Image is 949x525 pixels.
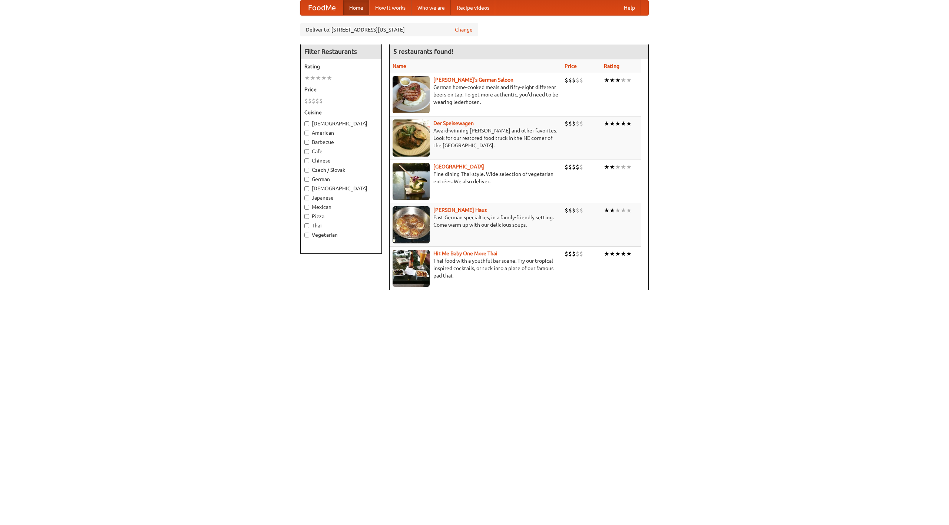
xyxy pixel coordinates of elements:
li: ★ [626,119,632,128]
li: $ [568,163,572,171]
li: $ [572,119,576,128]
input: German [304,177,309,182]
img: satay.jpg [393,163,430,200]
li: ★ [604,206,609,214]
h4: Filter Restaurants [301,44,381,59]
a: Change [455,26,473,33]
img: babythai.jpg [393,250,430,287]
div: Deliver to: [STREET_ADDRESS][US_STATE] [300,23,478,36]
a: Der Speisewagen [433,120,474,126]
li: $ [579,206,583,214]
li: $ [572,163,576,171]
li: $ [312,97,315,105]
a: Price [565,63,577,69]
li: $ [576,163,579,171]
a: Rating [604,63,619,69]
li: ★ [621,119,626,128]
li: $ [308,97,312,105]
li: ★ [621,250,626,258]
label: American [304,129,378,137]
a: Home [343,0,369,15]
label: [DEMOGRAPHIC_DATA] [304,120,378,127]
input: Chinese [304,158,309,163]
li: $ [572,206,576,214]
li: $ [576,76,579,84]
li: $ [579,76,583,84]
p: East German specialties, in a family-friendly setting. Come warm up with our delicious soups. [393,214,559,229]
ng-pluralize: 5 restaurants found! [393,48,453,55]
li: $ [572,250,576,258]
p: German home-cooked meals and fifty-eight different beers on tap. To get more authentic, you'd nee... [393,83,559,106]
input: [DEMOGRAPHIC_DATA] [304,121,309,126]
img: esthers.jpg [393,76,430,113]
li: $ [565,119,568,128]
label: Japanese [304,194,378,201]
li: ★ [609,250,615,258]
label: Barbecue [304,138,378,146]
li: ★ [621,206,626,214]
a: Recipe videos [451,0,495,15]
input: Thai [304,223,309,228]
li: ★ [626,163,632,171]
li: $ [579,163,583,171]
img: kohlhaus.jpg [393,206,430,243]
li: $ [565,206,568,214]
li: $ [579,250,583,258]
input: Japanese [304,196,309,200]
a: Name [393,63,406,69]
a: Who we are [411,0,451,15]
input: Pizza [304,214,309,219]
label: Czech / Slovak [304,166,378,174]
input: Czech / Slovak [304,168,309,173]
li: ★ [315,74,321,82]
li: $ [572,76,576,84]
li: ★ [626,250,632,258]
li: ★ [626,76,632,84]
h5: Rating [304,63,378,70]
p: Award-winning [PERSON_NAME] and other favorites. Look for our restored food truck in the NE corne... [393,127,559,149]
li: ★ [609,206,615,214]
li: ★ [609,76,615,84]
label: Pizza [304,213,378,220]
input: Mexican [304,205,309,210]
li: ★ [604,76,609,84]
li: ★ [321,74,327,82]
li: $ [565,250,568,258]
li: ★ [604,250,609,258]
a: [PERSON_NAME] Haus [433,207,487,213]
label: Mexican [304,203,378,211]
input: Barbecue [304,140,309,145]
label: German [304,175,378,183]
a: [GEOGRAPHIC_DATA] [433,164,484,170]
a: FoodMe [301,0,343,15]
li: $ [576,250,579,258]
li: $ [565,76,568,84]
li: $ [319,97,323,105]
li: ★ [621,76,626,84]
li: $ [568,206,572,214]
p: Fine dining Thai-style. Wide selection of vegetarian entrées. We also deliver. [393,170,559,185]
li: ★ [615,76,621,84]
li: $ [568,250,572,258]
li: ★ [304,74,310,82]
li: ★ [310,74,315,82]
li: $ [576,206,579,214]
input: American [304,131,309,135]
label: Thai [304,222,378,229]
a: Hit Me Baby One More Thai [433,250,497,256]
li: ★ [626,206,632,214]
li: $ [579,119,583,128]
li: ★ [604,163,609,171]
p: Thai food with a youthful bar scene. Try our tropical inspired cocktails, or tuck into a plate of... [393,257,559,279]
li: ★ [621,163,626,171]
h5: Price [304,86,378,93]
li: ★ [327,74,332,82]
a: [PERSON_NAME]'s German Saloon [433,77,513,83]
li: ★ [615,206,621,214]
li: $ [568,76,572,84]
